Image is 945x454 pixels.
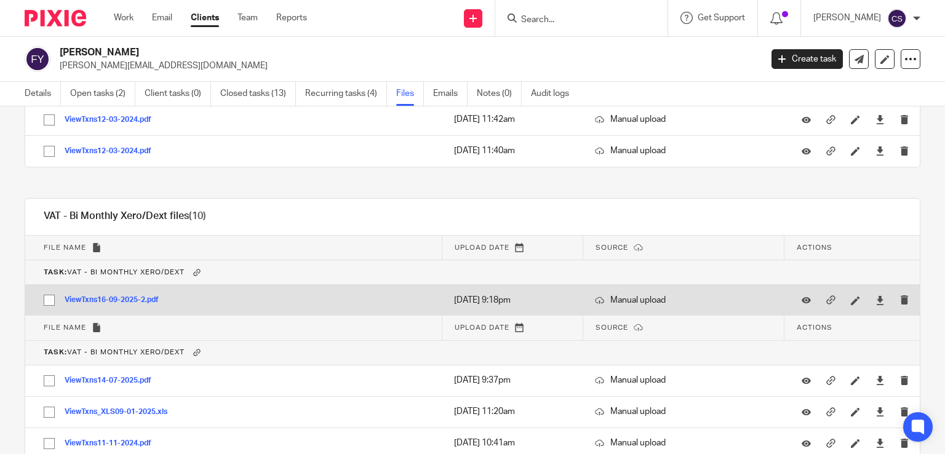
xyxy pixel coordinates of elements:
[65,439,161,448] button: ViewTxns11-11-2024.pdf
[189,211,206,221] span: (10)
[595,437,772,449] p: Manual upload
[595,145,772,157] p: Manual upload
[595,294,772,306] p: Manual upload
[38,108,61,132] input: Select
[887,9,907,28] img: svg%3E
[520,15,631,26] input: Search
[531,82,578,106] a: Audit logs
[44,210,206,223] h1: VAT - Bi Monthly Xero/Dext files
[44,269,185,276] span: VAT - Bi Monthly Xero/Dext
[191,12,219,24] a: Clients
[44,324,86,331] span: File name
[25,82,61,106] a: Details
[875,294,885,306] a: Download
[44,244,86,251] span: File name
[65,296,168,305] button: ViewTxns16-09-2025-2.pdf
[38,400,61,424] input: Select
[454,145,570,157] p: [DATE] 11:40am
[114,12,134,24] a: Work
[433,82,468,106] a: Emails
[38,369,61,392] input: Select
[25,10,86,26] img: Pixie
[875,374,885,386] a: Download
[455,244,509,251] span: Upload date
[596,324,628,331] span: Source
[772,49,843,69] a: Create task
[220,82,296,106] a: Closed tasks (13)
[454,113,570,125] p: [DATE] 11:42am
[60,46,615,59] h2: [PERSON_NAME]
[276,12,307,24] a: Reports
[65,408,177,416] button: ViewTxns_XLS09-01-2025.xls
[65,376,161,385] button: ViewTxns14-07-2025.pdf
[44,349,185,356] span: VAT - Bi Monthly Xero/Dext
[396,82,424,106] a: Files
[595,374,772,386] p: Manual upload
[477,82,522,106] a: Notes (0)
[60,60,753,72] p: [PERSON_NAME][EMAIL_ADDRESS][DOMAIN_NAME]
[595,405,772,418] p: Manual upload
[65,147,161,156] button: ViewTxns12-03-2024.pdf
[454,294,570,306] p: [DATE] 9:18pm
[596,244,628,251] span: Source
[454,374,570,386] p: [DATE] 9:37pm
[595,113,772,125] p: Manual upload
[797,324,832,331] span: Actions
[38,289,61,312] input: Select
[454,405,570,418] p: [DATE] 11:20am
[44,269,67,276] b: Task:
[305,82,387,106] a: Recurring tasks (4)
[70,82,135,106] a: Open tasks (2)
[698,14,745,22] span: Get Support
[455,324,509,331] span: Upload date
[875,113,885,125] a: Download
[875,405,885,418] a: Download
[145,82,211,106] a: Client tasks (0)
[237,12,258,24] a: Team
[152,12,172,24] a: Email
[25,46,50,72] img: svg%3E
[797,244,832,251] span: Actions
[813,12,881,24] p: [PERSON_NAME]
[875,437,885,449] a: Download
[44,349,67,356] b: Task:
[454,437,570,449] p: [DATE] 10:41am
[875,145,885,157] a: Download
[38,140,61,163] input: Select
[65,116,161,124] button: ViewTxns12-03-2024.pdf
